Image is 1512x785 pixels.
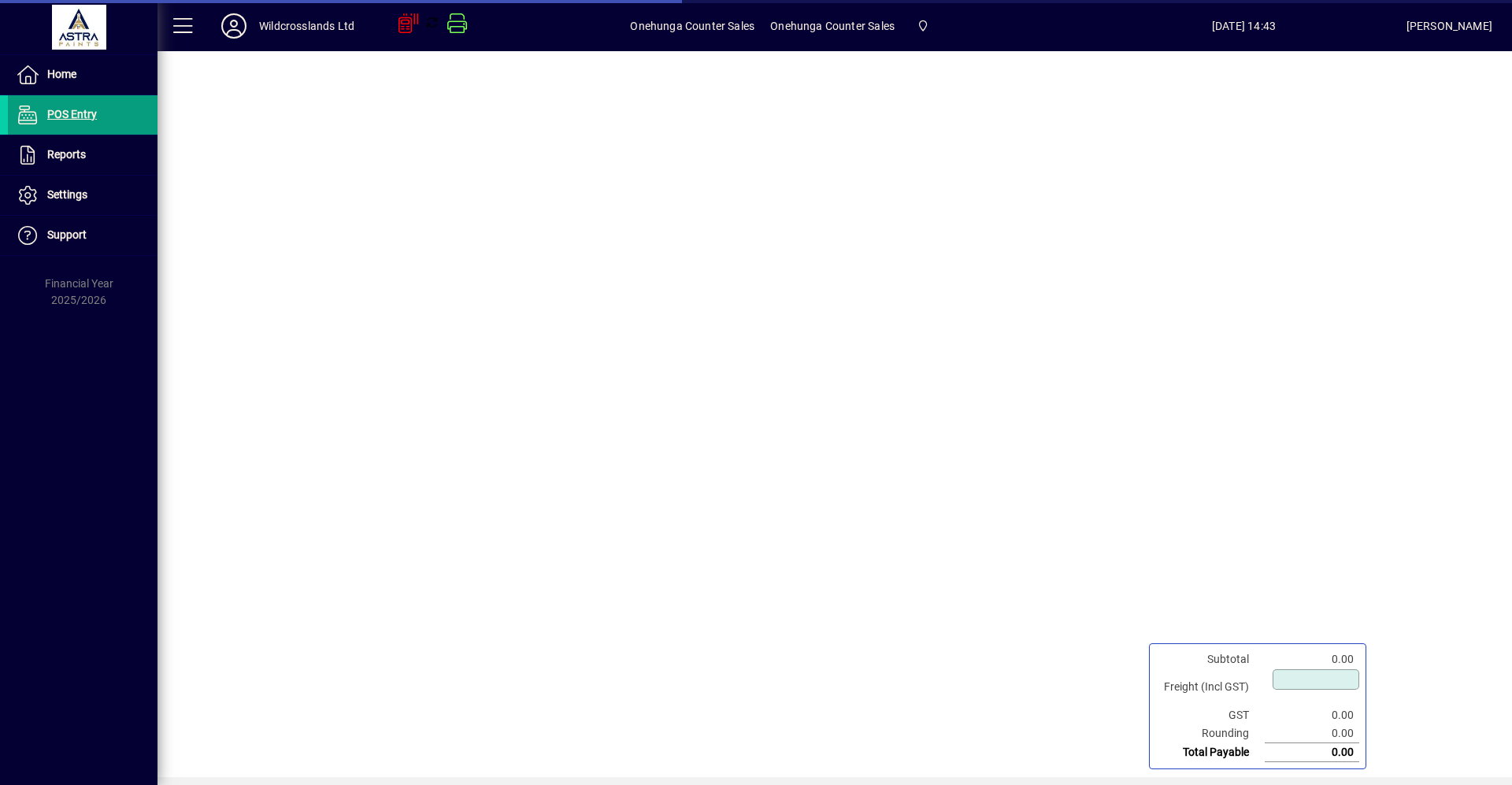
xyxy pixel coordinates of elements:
[1406,13,1492,39] div: [PERSON_NAME]
[770,13,895,39] span: Onehunga Counter Sales
[8,135,157,175] a: Reports
[1081,13,1406,39] span: [DATE] 14:43
[47,188,87,201] span: Settings
[630,13,754,39] span: Onehunga Counter Sales
[47,108,97,120] span: POS Entry
[1156,650,1265,668] td: Subtotal
[8,216,157,255] a: Support
[259,13,354,39] div: Wildcrosslands Ltd
[1265,650,1359,668] td: 0.00
[1156,743,1265,762] td: Total Payable
[1156,724,1265,743] td: Rounding
[47,228,87,241] span: Support
[8,55,157,94] a: Home
[8,176,157,215] a: Settings
[1156,668,1265,706] td: Freight (Incl GST)
[209,12,259,40] button: Profile
[1265,706,1359,724] td: 0.00
[1265,743,1359,762] td: 0.00
[1265,724,1359,743] td: 0.00
[47,68,76,80] span: Home
[1156,706,1265,724] td: GST
[47,148,86,161] span: Reports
